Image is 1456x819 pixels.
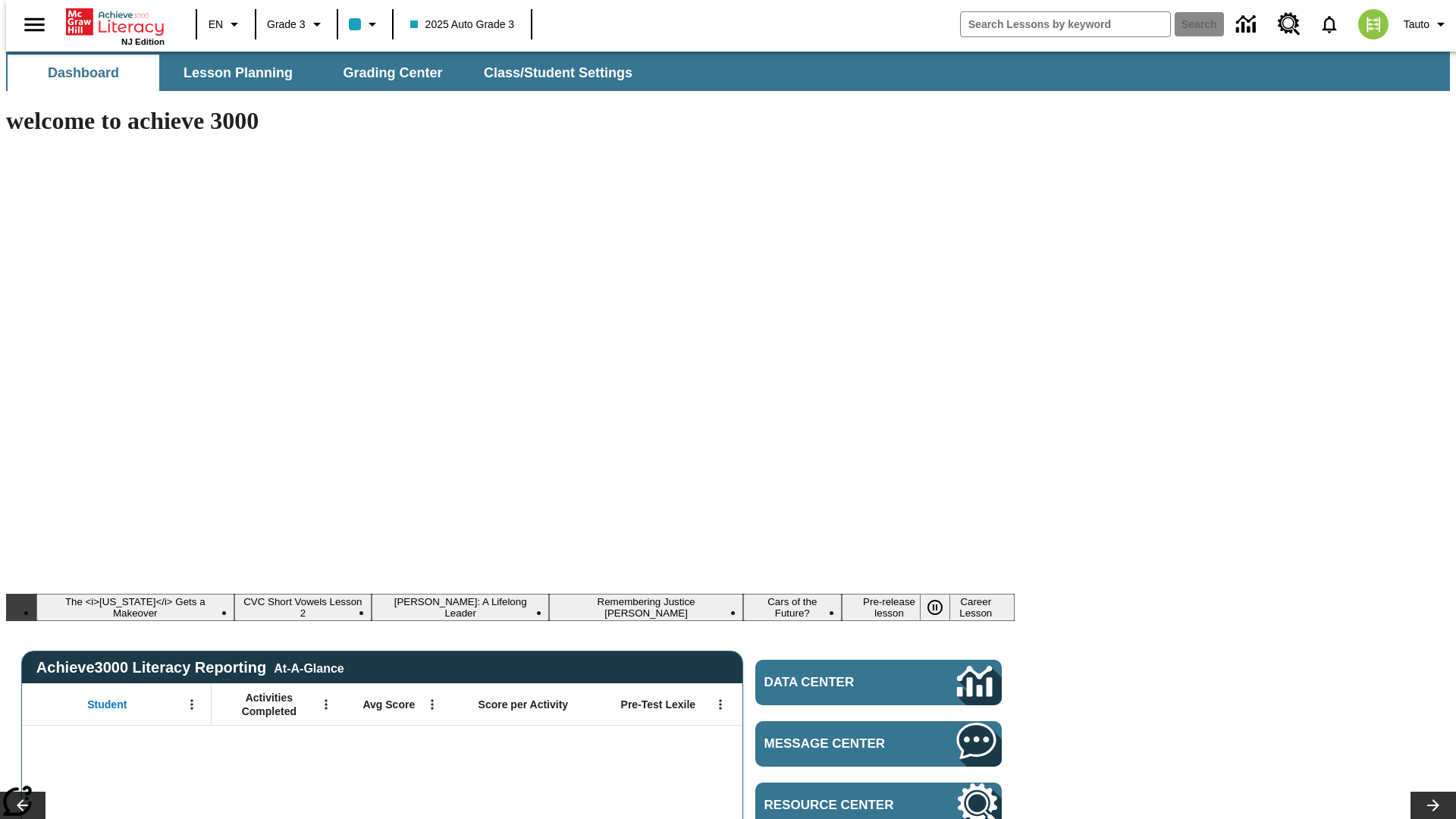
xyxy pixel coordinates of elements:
[937,594,1015,621] button: Slide 7 Career Lesson
[764,736,912,752] span: Message Center
[343,64,442,82] span: Grading Center
[549,594,743,621] button: Slide 4 Remembering Justice O'Connor
[317,55,469,91] button: Grading Center
[755,660,1002,705] a: Data Center
[1227,4,1269,45] a: Data Center
[162,55,314,91] button: Lesson Planning
[472,55,645,91] button: Class/Student Settings
[6,107,1015,135] h1: welcome to achieve 3000
[267,17,306,33] span: Grade 3
[372,594,549,621] button: Slide 3 Dianne Feinstein: A Lifelong Leader
[219,691,319,718] span: Activities Completed
[709,693,732,716] button: Open Menu
[6,55,646,91] div: SubNavbar
[743,594,842,621] button: Slide 5 Cars of the Future?
[1410,792,1456,819] button: Lesson carousel, Next
[234,594,372,621] button: Slide 2 CVC Short Vowels Lesson 2
[621,698,696,711] span: Pre-Test Lexile
[66,5,165,46] div: Home
[209,17,223,33] span: EN
[421,693,444,716] button: Open Menu
[48,64,119,82] span: Dashboard
[1404,17,1429,33] span: Tauto
[1269,4,1310,45] a: Resource Center, Will open in new tab
[184,64,293,82] span: Lesson Planning
[12,2,57,47] button: Open side menu
[1358,9,1389,39] img: avatar image
[36,659,344,676] span: Achieve3000 Literacy Reporting
[202,11,250,38] button: Language: EN, Select a language
[961,12,1170,36] input: search field
[6,52,1450,91] div: SubNavbar
[920,594,965,621] div: Pause
[362,698,415,711] span: Avg Score
[479,698,569,711] span: Score per Activity
[755,721,1002,767] a: Message Center
[261,11,332,38] button: Grade: Grade 3, Select a grade
[842,594,937,621] button: Slide 6 Pre-release lesson
[920,594,950,621] button: Pause
[180,693,203,716] button: Open Menu
[274,659,344,676] div: At-A-Glance
[1398,11,1456,38] button: Profile/Settings
[36,594,234,621] button: Slide 1 The <i>Missouri</i> Gets a Makeover
[121,37,165,46] span: NJ Edition
[315,693,337,716] button: Open Menu
[1349,5,1398,44] button: Select a new avatar
[66,7,165,37] a: Home
[1310,5,1349,44] a: Notifications
[87,698,127,711] span: Student
[764,675,906,690] span: Data Center
[8,55,159,91] button: Dashboard
[410,17,515,33] span: 2025 Auto Grade 3
[484,64,632,82] span: Class/Student Settings
[343,11,388,38] button: Class color is light blue. Change class color
[764,798,912,813] span: Resource Center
